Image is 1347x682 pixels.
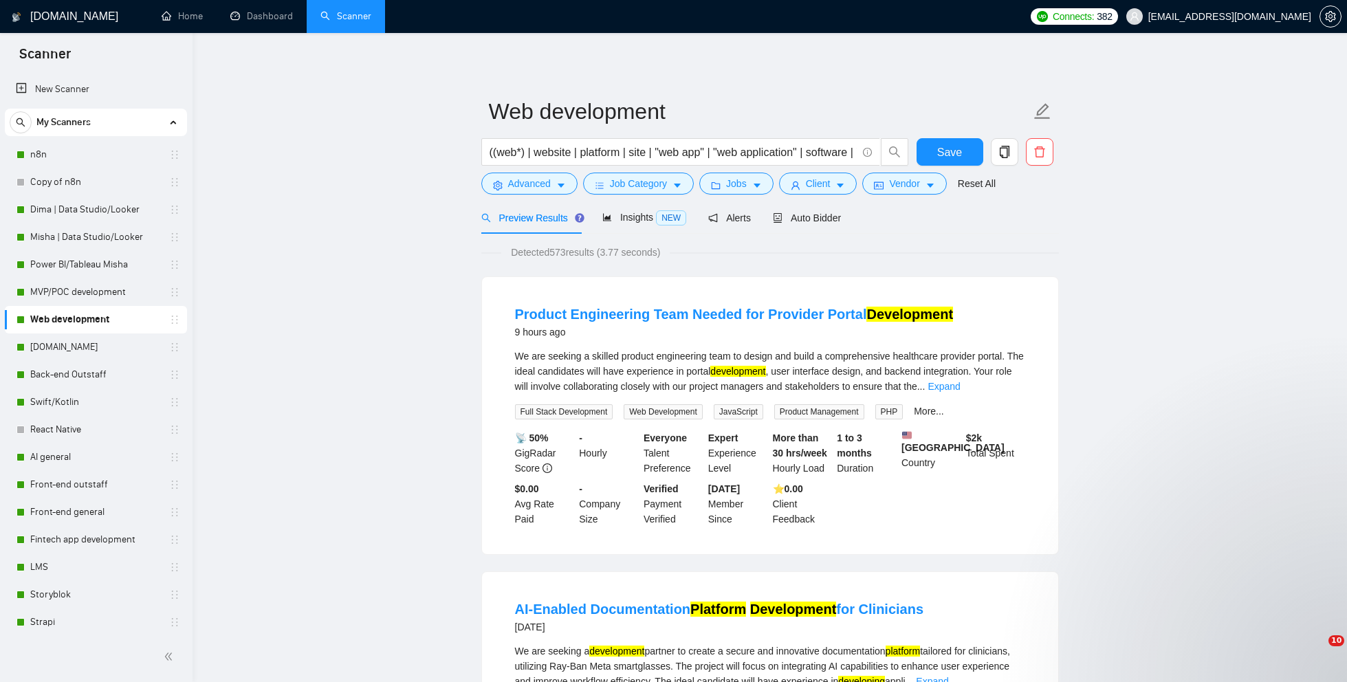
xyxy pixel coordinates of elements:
[902,430,912,440] img: 🇺🇸
[30,251,161,278] a: Power BI/Tableau Misha
[169,259,180,270] span: holder
[699,173,774,195] button: folderJobscaret-down
[30,416,161,443] a: React Native
[862,173,946,195] button: idcardVendorcaret-down
[169,149,180,160] span: holder
[926,180,935,190] span: caret-down
[169,369,180,380] span: holder
[169,424,180,435] span: holder
[752,180,762,190] span: caret-down
[834,430,899,476] div: Duration
[624,404,703,419] span: Web Development
[641,481,705,527] div: Payment Verified
[30,498,161,526] a: Front-end general
[1328,635,1344,646] span: 10
[515,619,924,635] div: [DATE]
[169,397,180,408] span: holder
[169,562,180,573] span: holder
[579,432,582,443] b: -
[1130,12,1139,21] span: user
[515,404,613,419] span: Full Stack Development
[481,212,580,223] span: Preview Results
[230,10,293,22] a: dashboardDashboard
[30,608,161,636] a: Strapi
[690,602,746,617] mark: Platform
[928,381,960,392] a: Expand
[583,173,694,195] button: barsJob Categorycaret-down
[1300,635,1333,668] iframe: Intercom live chat
[837,432,872,459] b: 1 to 3 months
[515,324,954,340] div: 9 hours ago
[901,430,1005,453] b: [GEOGRAPHIC_DATA]
[644,432,687,443] b: Everyone
[10,111,32,133] button: search
[30,361,161,388] a: Back-end Outstaff
[770,430,835,476] div: Hourly Load
[501,245,670,260] span: Detected 573 results (3.77 seconds)
[493,180,503,190] span: setting
[508,176,551,191] span: Advanced
[641,430,705,476] div: Talent Preference
[169,617,180,628] span: holder
[1320,11,1341,22] span: setting
[30,526,161,553] a: Fintech app development
[169,452,180,463] span: holder
[708,483,740,494] b: [DATE]
[774,404,864,419] span: Product Management
[1053,9,1094,24] span: Connects:
[866,307,953,322] mark: Development
[1033,102,1051,120] span: edit
[1097,9,1112,24] span: 382
[169,589,180,600] span: holder
[556,180,566,190] span: caret-down
[889,176,919,191] span: Vendor
[30,278,161,306] a: MVP/POC development
[576,430,641,476] div: Hourly
[991,138,1018,166] button: copy
[773,432,827,459] b: More than 30 hrs/week
[1319,11,1341,22] a: setting
[726,176,747,191] span: Jobs
[992,146,1018,158] span: copy
[773,483,803,494] b: ⭐️ 0.00
[835,180,845,190] span: caret-down
[512,430,577,476] div: GigRadar Score
[1037,11,1048,22] img: upwork-logo.png
[874,180,884,190] span: idcard
[515,602,924,617] a: AI-Enabled DocumentationPlatform Developmentfor Clinicians
[30,471,161,498] a: Front-end outstaff
[320,10,371,22] a: searchScanner
[708,432,738,443] b: Expert
[8,44,82,73] span: Scanner
[610,176,667,191] span: Job Category
[30,196,161,223] a: Dima | Data Studio/Looker
[705,430,770,476] div: Experience Level
[595,180,604,190] span: bars
[169,287,180,298] span: holder
[30,443,161,471] a: AI general
[169,177,180,188] span: holder
[1027,146,1053,158] span: delete
[30,581,161,608] a: Storyblok
[711,180,721,190] span: folder
[576,481,641,527] div: Company Size
[770,481,835,527] div: Client Feedback
[169,342,180,353] span: holder
[515,483,539,494] b: $0.00
[1319,5,1341,27] button: setting
[10,118,31,127] span: search
[489,94,1031,129] input: Scanner name...
[714,404,763,419] span: JavaScript
[966,432,982,443] b: $ 2k
[162,10,203,22] a: homeHome
[708,212,751,223] span: Alerts
[169,204,180,215] span: holder
[30,223,161,251] a: Misha | Data Studio/Looker
[30,333,161,361] a: [DOMAIN_NAME]
[602,212,612,222] span: area-chart
[30,168,161,196] a: Copy of n8n
[708,213,718,223] span: notification
[589,646,644,657] mark: development
[169,232,180,243] span: holder
[705,481,770,527] div: Member Since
